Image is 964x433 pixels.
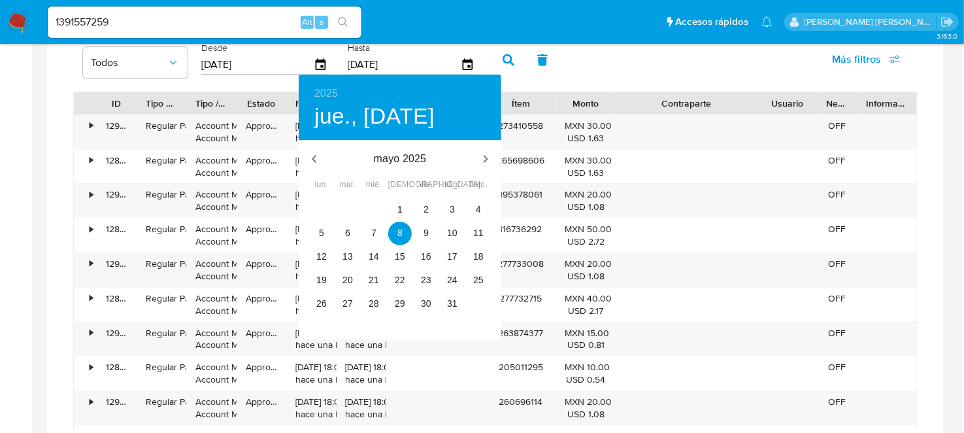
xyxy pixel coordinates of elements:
p: 14 [369,250,379,263]
button: 25 [467,269,490,292]
button: jue., [DATE] [314,103,435,130]
span: mar. [336,179,359,192]
p: 18 [473,250,484,263]
button: 8 [388,222,412,245]
p: 27 [342,297,353,310]
p: 1 [397,203,403,216]
span: mié. [362,179,386,192]
p: 12 [316,250,327,263]
button: 22 [388,269,412,292]
button: 17 [440,245,464,269]
p: 25 [473,273,484,286]
p: 30 [421,297,431,310]
button: 31 [440,292,464,316]
button: 7 [362,222,386,245]
p: 10 [447,226,457,239]
button: 26 [310,292,333,316]
p: 31 [447,297,457,310]
p: 17 [447,250,457,263]
p: 7 [371,226,376,239]
span: lun. [310,179,333,192]
span: dom. [467,179,490,192]
span: [DEMOGRAPHIC_DATA]. [388,179,412,192]
p: 29 [395,297,405,310]
p: 22 [395,273,405,286]
button: 9 [414,222,438,245]
button: 2 [414,198,438,222]
button: 13 [336,245,359,269]
button: 15 [388,245,412,269]
button: 16 [414,245,438,269]
button: 3 [440,198,464,222]
p: 24 [447,273,457,286]
p: 15 [395,250,405,263]
p: 2 [424,203,429,216]
button: 24 [440,269,464,292]
button: 23 [414,269,438,292]
button: 5 [310,222,333,245]
p: 3 [450,203,455,216]
p: 21 [369,273,379,286]
p: 26 [316,297,327,310]
button: 21 [362,269,386,292]
p: 4 [476,203,481,216]
span: vie. [414,179,438,192]
button: 30 [414,292,438,316]
button: 4 [467,198,490,222]
span: sáb. [440,179,464,192]
button: 27 [336,292,359,316]
p: 9 [424,226,429,239]
button: 29 [388,292,412,316]
button: 2025 [314,84,338,103]
button: 14 [362,245,386,269]
button: 28 [362,292,386,316]
button: 19 [310,269,333,292]
p: 23 [421,273,431,286]
p: 28 [369,297,379,310]
button: 10 [440,222,464,245]
button: 11 [467,222,490,245]
button: 1 [388,198,412,222]
p: 13 [342,250,353,263]
p: 20 [342,273,353,286]
button: 20 [336,269,359,292]
button: 12 [310,245,333,269]
p: 11 [473,226,484,239]
p: 8 [397,226,403,239]
p: mayo 2025 [330,151,470,167]
button: 6 [336,222,359,245]
p: 19 [316,273,327,286]
button: 18 [467,245,490,269]
p: 5 [319,226,324,239]
p: 16 [421,250,431,263]
p: 6 [345,226,350,239]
